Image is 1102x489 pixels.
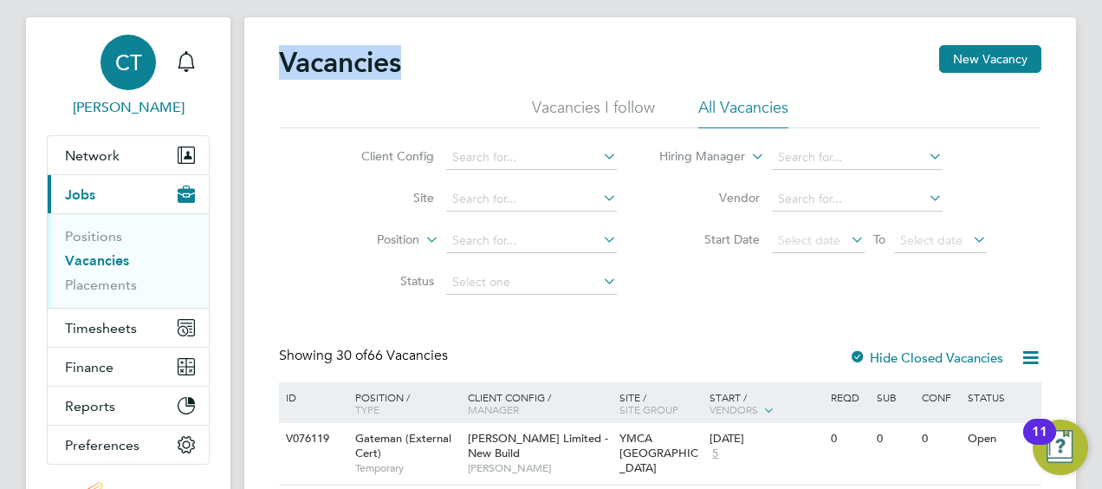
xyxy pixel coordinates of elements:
a: CT[PERSON_NAME] [47,35,210,118]
input: Search for... [772,146,943,170]
label: Hiring Manager [645,148,745,166]
a: Vacancies [65,252,129,269]
button: Timesheets [48,309,209,347]
div: 0 [872,423,917,455]
div: Jobs [48,213,209,308]
input: Search for... [772,187,943,212]
a: Positions [65,228,122,244]
span: Chloe Taquin [47,97,210,118]
h2: Vacancies [279,45,401,80]
div: V076119 [282,423,342,455]
span: Timesheets [65,320,137,336]
input: Search for... [446,187,617,212]
div: Reqd [826,382,872,412]
label: Position [320,231,419,249]
div: Client Config / [463,382,615,424]
span: [PERSON_NAME] [468,461,611,475]
div: Start / [705,382,826,426]
div: Conf [917,382,963,412]
div: 0 [826,423,872,455]
span: Jobs [65,186,95,203]
span: Vendors [710,402,758,416]
span: Manager [468,402,519,416]
div: Open [963,423,1039,455]
span: Finance [65,359,113,375]
input: Select one [446,271,617,295]
a: Placements [65,277,137,293]
input: Search for... [446,146,617,170]
span: 66 Vacancies [336,347,448,364]
button: Open Resource Center, 11 new notifications [1033,420,1088,475]
span: Select date [778,232,840,248]
button: Network [48,136,209,174]
span: CT [115,51,142,74]
label: Status [334,273,434,289]
span: Network [65,147,120,164]
div: Status [963,382,1039,412]
button: New Vacancy [939,45,1041,73]
button: Reports [48,387,209,425]
div: Sub [872,382,917,412]
li: All Vacancies [698,97,788,128]
span: 30 of [336,347,367,364]
label: Start Date [660,231,760,247]
label: Client Config [334,148,434,164]
div: 11 [1032,432,1047,454]
span: Gateman (External Cert) [355,431,451,460]
span: Site Group [619,402,678,416]
div: Showing [279,347,451,365]
div: [DATE] [710,432,822,447]
button: Finance [48,348,209,386]
label: Vendor [660,190,760,205]
input: Search for... [446,229,617,253]
label: Site [334,190,434,205]
span: [PERSON_NAME] Limited - New Build [468,431,608,460]
span: YMCA [GEOGRAPHIC_DATA] [619,431,698,475]
label: Hide Closed Vacancies [849,349,1003,366]
button: Jobs [48,175,209,213]
span: Temporary [355,461,459,475]
span: To [868,228,891,251]
span: Type [355,402,379,416]
span: 5 [710,447,721,461]
span: Select date [900,232,963,248]
span: Reports [65,398,115,414]
span: Preferences [65,437,139,453]
div: Site / [615,382,706,424]
div: Position / [342,382,463,424]
li: Vacancies I follow [532,97,655,128]
div: ID [282,382,342,412]
button: Preferences [48,426,209,464]
div: 0 [917,423,963,455]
